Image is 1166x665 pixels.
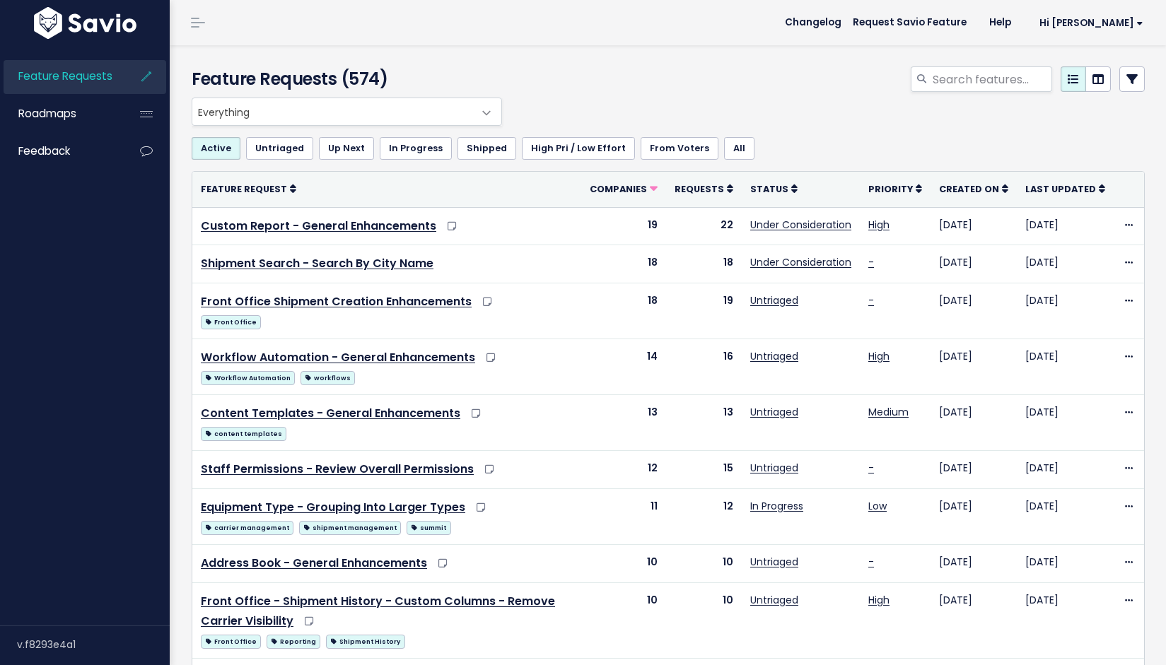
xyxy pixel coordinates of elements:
[326,635,404,649] span: Shipment History
[1017,582,1114,659] td: [DATE]
[201,632,261,649] a: Front Office
[931,544,1017,582] td: [DATE]
[931,451,1017,489] td: [DATE]
[1017,395,1114,451] td: [DATE]
[1025,183,1096,195] span: Last Updated
[201,521,293,535] span: carrier management
[201,349,475,365] a: Workflow Automation - General Enhancements
[4,60,117,93] a: Feature Requests
[201,635,261,649] span: Front Office
[931,339,1017,395] td: [DATE]
[201,405,460,421] a: Content Templates - General Enhancements
[666,245,742,283] td: 18
[666,488,742,544] td: 12
[666,339,742,395] td: 16
[18,106,76,121] span: Roadmaps
[868,405,909,419] a: Medium
[750,349,798,363] a: Untriaged
[931,283,1017,339] td: [DATE]
[192,98,473,125] span: Everything
[201,312,261,330] a: Front Office
[1017,488,1114,544] td: [DATE]
[201,218,436,234] a: Custom Report - General Enhancements
[326,632,404,649] a: Shipment History
[868,555,874,569] a: -
[750,293,798,307] a: Untriaged
[750,461,798,475] a: Untriaged
[4,135,117,167] a: Feedback
[522,137,635,160] a: High Pri / Low Effort
[201,371,295,385] span: Workflow Automation
[1017,339,1114,395] td: [DATE]
[750,182,798,196] a: Status
[841,12,978,33] a: Request Savio Feature
[267,632,320,649] a: Reporting
[868,461,874,475] a: -
[192,98,502,126] span: Everything
[1017,544,1114,582] td: [DATE]
[666,451,742,489] td: 15
[868,593,890,607] a: High
[201,368,295,386] a: Workflow Automation
[201,315,261,329] span: Front Office
[581,339,666,395] td: 14
[750,183,788,195] span: Status
[750,593,798,607] a: Untriaged
[666,395,742,451] td: 13
[18,143,70,158] span: Feedback
[939,182,1008,196] a: Created On
[301,368,355,386] a: workflows
[590,182,658,196] a: Companies
[581,283,666,339] td: 18
[299,521,401,535] span: shipment management
[666,544,742,582] td: 10
[931,66,1052,92] input: Search features...
[201,593,555,630] a: Front Office - Shipment History - Custom Columns - Remove Carrier Visibility
[785,18,841,28] span: Changelog
[1017,451,1114,489] td: [DATE]
[192,137,1145,160] ul: Filter feature requests
[868,218,890,232] a: High
[201,555,427,571] a: Address Book - General Enhancements
[750,255,851,269] a: Under Consideration
[201,255,433,271] a: Shipment Search - Search By City Name
[978,12,1022,33] a: Help
[1039,18,1143,28] span: Hi [PERSON_NAME]
[581,245,666,283] td: 18
[590,183,647,195] span: Companies
[666,582,742,659] td: 10
[201,424,286,442] a: content templates
[581,207,666,245] td: 19
[641,137,718,160] a: From Voters
[750,555,798,569] a: Untriaged
[192,137,240,160] a: Active
[201,293,472,310] a: Front Office Shipment Creation Enhancements
[201,183,287,195] span: Feature Request
[939,183,999,195] span: Created On
[201,499,465,515] a: Equipment Type - Grouping Into Larger Types
[457,137,516,160] a: Shipped
[201,427,286,441] span: content templates
[868,182,922,196] a: Priority
[868,255,874,269] a: -
[724,137,754,160] a: All
[931,207,1017,245] td: [DATE]
[675,182,733,196] a: Requests
[1017,283,1114,339] td: [DATE]
[301,371,355,385] span: workflows
[581,488,666,544] td: 11
[246,137,313,160] a: Untriaged
[750,218,851,232] a: Under Consideration
[750,499,803,513] a: In Progress
[868,349,890,363] a: High
[581,544,666,582] td: 10
[868,293,874,307] a: -
[581,451,666,489] td: 12
[675,183,724,195] span: Requests
[931,488,1017,544] td: [DATE]
[581,395,666,451] td: 13
[201,518,293,536] a: carrier management
[666,207,742,245] td: 22
[1017,245,1114,283] td: [DATE]
[931,245,1017,283] td: [DATE]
